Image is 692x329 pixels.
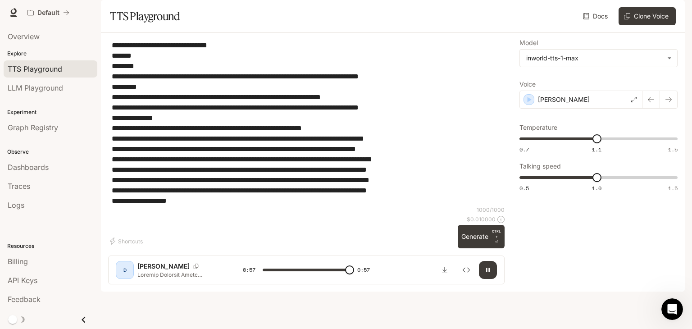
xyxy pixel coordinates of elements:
[519,163,561,169] p: Talking speed
[619,7,676,25] button: Clone Voice
[467,215,496,223] p: $ 0.010000
[37,9,59,17] p: Default
[458,225,505,248] button: GenerateCTRL +⏎
[520,50,677,67] div: inworld-tts-1-max
[519,40,538,46] p: Model
[492,228,501,245] p: ⏎
[436,261,454,279] button: Download audio
[519,124,557,131] p: Temperature
[519,184,529,192] span: 0.5
[457,261,475,279] button: Inspect
[581,7,611,25] a: Docs
[668,184,678,192] span: 1.5
[526,54,663,63] div: inworld-tts-1-max
[137,262,190,271] p: [PERSON_NAME]
[668,146,678,153] span: 1.5
[137,271,221,279] p: Loremip Dolorsit Ametc Adipiscingel SED 885 Doeiusmo Temp incididunt utla etd ma aliqu e adminim ...
[592,146,601,153] span: 1.1
[110,7,180,25] h1: TTS Playground
[243,265,255,274] span: 0:57
[23,4,73,22] button: All workspaces
[661,298,683,320] iframe: Intercom live chat
[519,81,536,87] p: Voice
[190,264,202,269] button: Copy Voice ID
[592,184,601,192] span: 1.0
[519,146,529,153] span: 0.7
[492,228,501,239] p: CTRL +
[538,95,590,104] p: [PERSON_NAME]
[118,263,132,277] div: D
[108,234,146,248] button: Shortcuts
[357,265,370,274] span: 0:57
